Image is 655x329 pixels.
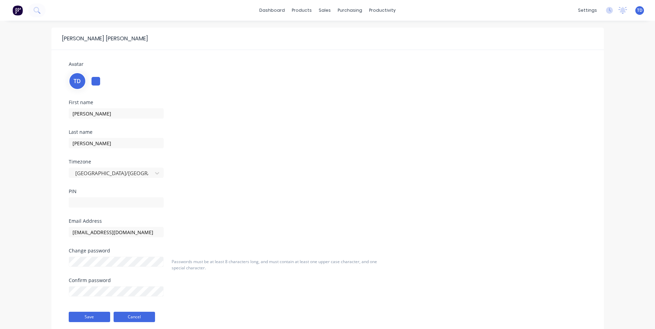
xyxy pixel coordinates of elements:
div: [PERSON_NAME] [PERSON_NAME] [58,34,148,43]
div: sales [315,5,334,16]
div: settings [575,5,600,16]
div: First name [69,100,234,105]
div: Timezone [69,159,234,164]
div: Email Address [69,219,234,223]
div: productivity [366,5,399,16]
div: Confirm password [69,278,164,283]
span: TD [637,7,643,13]
button: Save [69,312,110,322]
div: products [288,5,315,16]
span: TD [74,77,81,85]
a: dashboard [256,5,288,16]
button: Cancel [114,312,155,322]
span: Avatar [69,61,84,67]
div: PIN [69,189,234,194]
img: Factory [12,5,23,16]
div: Change password [69,248,164,253]
div: Last name [69,130,234,134]
span: Passwords must be at least 8 characters long, and must contain at least one upper case character,... [172,259,377,271]
div: purchasing [334,5,366,16]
